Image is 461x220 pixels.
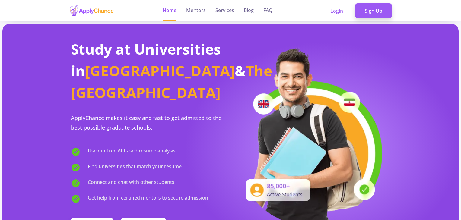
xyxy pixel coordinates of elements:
span: Use our free AI-based resume analysis [88,147,176,157]
span: Connect and chat with other students [88,178,174,188]
span: Find universities that match your resume [88,163,182,172]
span: [GEOGRAPHIC_DATA] [85,61,235,80]
img: applychance logo [69,5,114,17]
span: Study at Universities in [71,39,221,80]
a: Login [321,3,353,18]
a: Sign Up [355,3,392,18]
span: Get help from certified mentors to secure admission [88,194,208,204]
span: ApplyChance makes it easy and fast to get admitted to the best possible graduate schools. [71,114,221,131]
span: & [235,61,246,80]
